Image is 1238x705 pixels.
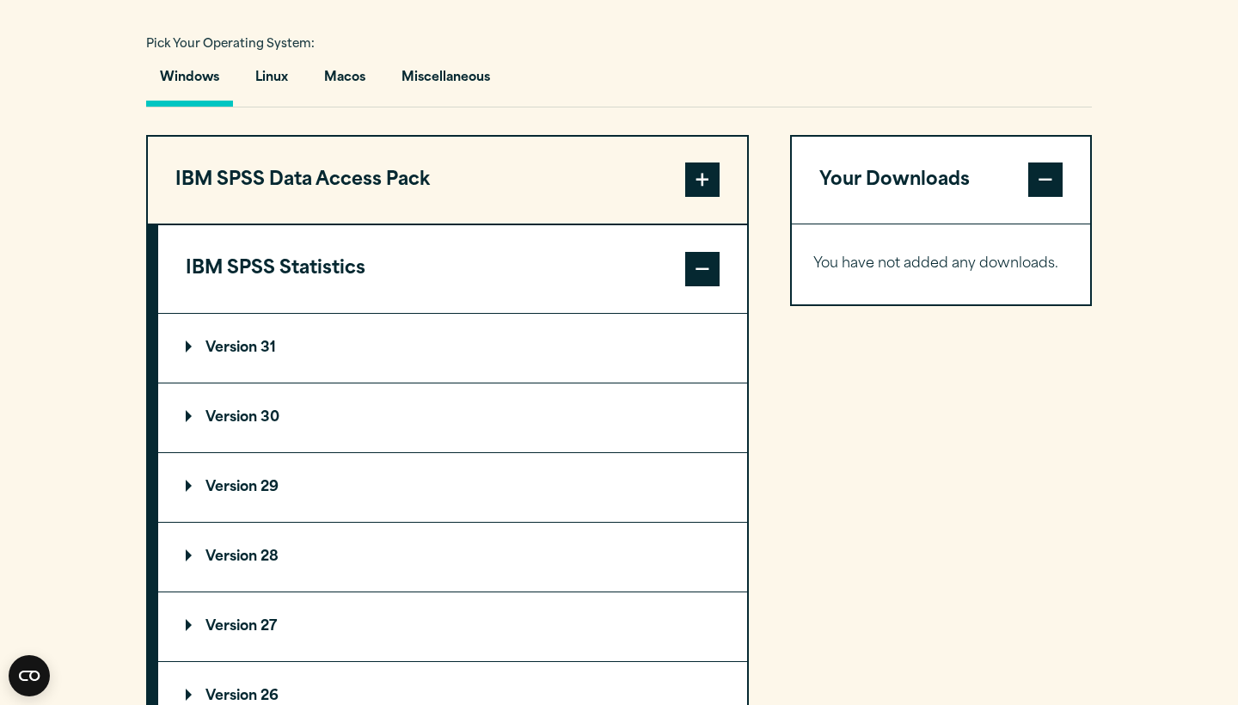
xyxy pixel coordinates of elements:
button: Macos [310,58,379,107]
button: Open CMP widget [9,655,50,696]
button: IBM SPSS Data Access Pack [148,137,747,224]
button: IBM SPSS Statistics [158,225,747,313]
p: Version 29 [186,481,279,494]
button: Miscellaneous [388,58,504,107]
span: Pick Your Operating System: [146,39,315,50]
summary: Version 28 [158,523,747,592]
p: Version 28 [186,550,279,564]
p: Version 27 [186,620,277,634]
button: Windows [146,58,233,107]
div: CookieBot Widget Contents [9,655,50,696]
svg: CookieBot Widget Icon [9,655,50,696]
summary: Version 30 [158,383,747,452]
summary: Version 31 [158,314,747,383]
p: Version 31 [186,341,276,355]
p: Version 30 [186,411,279,425]
p: You have not added any downloads. [813,252,1069,277]
div: Your Downloads [792,224,1090,304]
button: Your Downloads [792,137,1090,224]
button: Linux [242,58,302,107]
summary: Version 29 [158,453,747,522]
summary: Version 27 [158,592,747,661]
p: Version 26 [186,690,279,703]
